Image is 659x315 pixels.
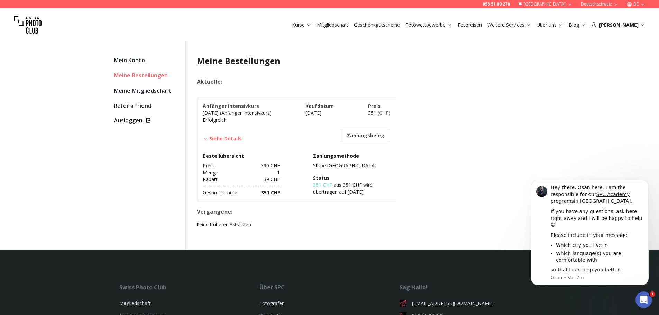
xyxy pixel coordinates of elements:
button: Über uns [534,20,566,30]
span: [DATE] [305,110,321,116]
button: Mitgliedschaft [314,20,351,30]
img: Swiss photo club [14,11,42,39]
button: Blog [566,20,588,30]
span: Gesamtsumme [203,189,237,196]
h1: Meine Bestellungen [197,55,463,66]
a: Geschenkgutscheine [354,21,400,28]
a: [EMAIL_ADDRESS][DOMAIN_NAME] [400,300,540,307]
span: Kaufdatum [305,103,334,109]
button: Siehe Details [203,135,242,142]
span: 390 CHF [261,162,280,169]
button: Weitere Services [485,20,534,30]
span: Rabatt [203,176,218,183]
span: S tripe [GEOGRAPHIC_DATA] [313,162,376,169]
a: Refer a friend [114,101,180,111]
button: Ausloggen [114,116,180,124]
span: Preis [368,103,381,109]
button: Fotoreisen [455,20,485,30]
a: Meine Mitgliedschaft [114,86,180,95]
b: 351 CHF [261,189,280,196]
button: Fotowettbewerbe [403,20,455,30]
a: Mein Konto [114,55,180,65]
a: Fotografen [259,300,285,306]
div: Über SPC [259,283,400,291]
div: Swiss Photo Club [119,283,259,291]
h2: Vergangene : [197,207,463,216]
div: Bestellübersicht [203,152,280,159]
span: 39 CHF [264,176,280,183]
h2: Aktuelle : [197,77,463,86]
div: [PERSON_NAME] [591,21,645,28]
span: Anfänger Intensivkurs [203,103,259,109]
span: 1 [650,291,655,297]
a: Blog [569,21,586,28]
a: Mitgliedschaft [119,300,151,306]
div: Zahlungsmethode [313,152,390,159]
span: [DATE] (Anfänger Intensivkurs) [203,110,272,116]
a: Weitere Services [487,21,531,28]
button: Kurse [289,20,314,30]
span: 1 [277,169,280,176]
span: aus 351 CHF wird übertragen auf [DATE] [313,182,373,195]
a: Fotowettbewerbe [405,21,452,28]
span: ( CHF ) [378,110,390,116]
span: Preis [203,162,214,169]
span: 351 CHF [313,182,332,188]
span: Menge [203,169,218,176]
a: 058 51 00 270 [483,1,510,7]
div: Meine Bestellungen [114,71,180,80]
a: Über uns [537,21,563,28]
span: Erfolgreich [203,117,227,123]
a: Fotoreisen [458,21,482,28]
a: Kurse [292,21,311,28]
iframe: Intercom notifications Nachricht [521,176,659,296]
span: Status [313,175,330,181]
button: Zahlungsbeleg [347,132,384,139]
span: 351 [368,110,390,116]
a: Mitgliedschaft [317,21,348,28]
iframe: Intercom live chat [635,291,652,308]
button: Geschenkgutscheine [351,20,403,30]
div: Sag Hallo! [400,283,540,291]
small: Keine früheren Aktivitäten [197,221,463,228]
